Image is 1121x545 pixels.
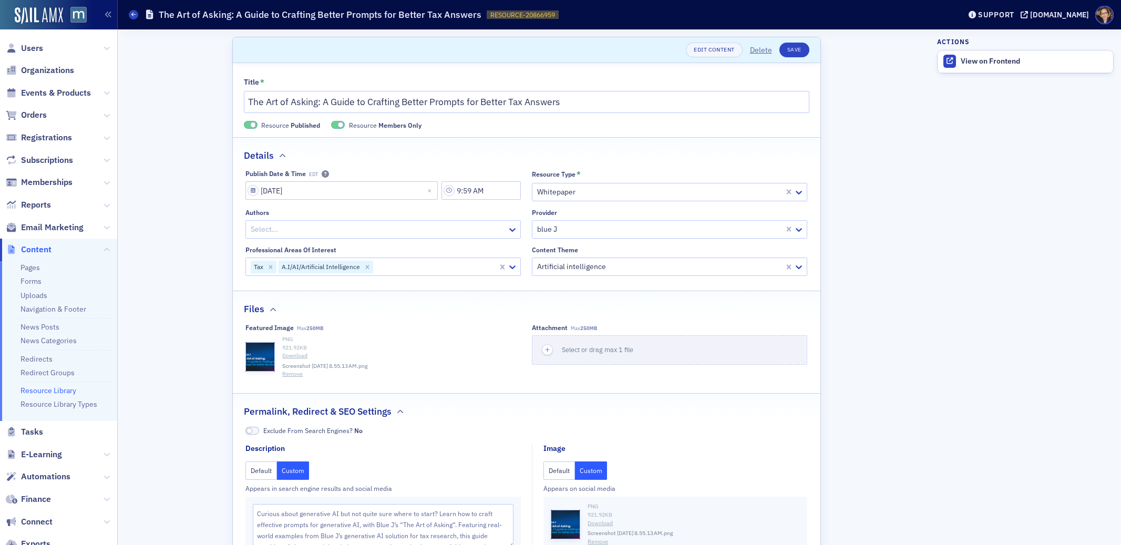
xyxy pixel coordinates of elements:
span: Resource [261,120,320,130]
a: Events & Products [6,87,91,99]
button: Delete [750,45,772,56]
h2: Permalink, Redirect & SEO Settings [244,405,392,418]
a: Email Marketing [6,222,84,233]
a: News Categories [20,336,77,345]
button: Default [245,461,277,480]
span: Organizations [21,65,74,76]
span: Published [244,121,258,129]
span: Registrations [21,132,72,143]
div: A.I/AI/Artificial Intelligence [279,261,362,273]
div: Content theme [532,246,578,254]
a: Download [282,352,521,360]
span: Members Only [378,121,421,129]
span: Subscriptions [21,155,73,166]
a: Resource Library [20,386,76,395]
span: Published [291,121,320,129]
span: Content [21,244,52,255]
a: Subscriptions [6,155,73,166]
h1: The Art of Asking: A Guide to Crafting Better Prompts for Better Tax Answers [159,8,481,21]
a: Registrations [6,132,72,143]
span: Exclude From Search Engines? [263,426,363,435]
div: Support [978,10,1014,19]
span: Profile [1095,6,1114,24]
div: Tax [251,261,265,273]
button: [DOMAIN_NAME] [1021,11,1093,18]
div: Remove Tax [265,261,276,273]
div: Image [543,443,565,454]
div: Provider [532,209,557,217]
a: Uploads [20,291,47,300]
div: PNG [588,502,800,511]
div: 921.92 KB [282,344,521,352]
a: Edit Content [686,43,742,57]
span: Max [571,325,597,332]
span: Screenshot [DATE] 8.55.13 AM.png [282,362,368,371]
a: Reports [6,199,51,211]
button: Custom [277,461,310,480]
span: Screenshot [DATE] 8.55.13 AM.png [588,529,673,538]
div: Description [245,443,285,454]
span: No [245,427,259,435]
input: MM/DD/YYYY [245,181,438,200]
a: Automations [6,471,70,482]
a: Resource Library Types [20,399,97,409]
a: Memberships [6,177,73,188]
span: 250MB [580,325,597,332]
a: Organizations [6,65,74,76]
div: PNG [282,335,521,344]
span: No [354,426,363,435]
div: Professional Areas of Interest [245,246,336,254]
a: E-Learning [6,449,62,460]
button: Select or drag max 1 file [532,335,807,365]
img: SailAMX [15,7,63,24]
span: Automations [21,471,70,482]
span: Finance [21,493,51,505]
div: 921.92 KB [588,511,800,519]
div: Publish Date & Time [245,170,306,178]
h4: Actions [937,37,970,46]
a: Finance [6,493,51,505]
input: 00:00 AM [441,181,521,200]
a: Download [588,519,800,528]
span: Email Marketing [21,222,84,233]
a: Content [6,244,52,255]
span: Memberships [21,177,73,188]
span: 250MB [306,325,323,332]
div: Appears in search engine results and social media [245,484,521,493]
span: EDT [309,171,318,178]
span: Tasks [21,426,43,438]
a: Navigation & Footer [20,304,86,314]
div: Appears on social media [543,484,807,493]
a: View on Frontend [938,50,1113,73]
div: Title [244,78,259,87]
a: Orders [6,109,47,121]
div: Attachment [532,324,568,332]
abbr: This field is required [260,78,264,87]
a: Forms [20,276,42,286]
span: Members Only [331,121,345,129]
span: Reports [21,199,51,211]
div: Authors [245,209,269,217]
img: SailAMX [70,7,87,23]
a: News Posts [20,322,59,332]
span: Events & Products [21,87,91,99]
h2: Details [244,149,274,162]
div: Featured image [245,324,294,332]
div: View on Frontend [961,57,1108,66]
a: Connect [6,516,53,528]
button: Custom [575,461,608,480]
span: Max [297,325,323,332]
button: Default [543,461,575,480]
span: RESOURCE-20866959 [490,11,555,19]
button: Close [424,181,438,200]
button: Remove [282,370,303,378]
a: Redirect Groups [20,368,75,377]
span: Users [21,43,43,54]
a: View Homepage [63,7,87,25]
div: Resource Type [532,170,575,178]
span: Connect [21,516,53,528]
abbr: This field is required [577,170,581,179]
div: Remove A.I/AI/Artificial Intelligence [362,261,373,273]
h2: Files [244,302,264,316]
